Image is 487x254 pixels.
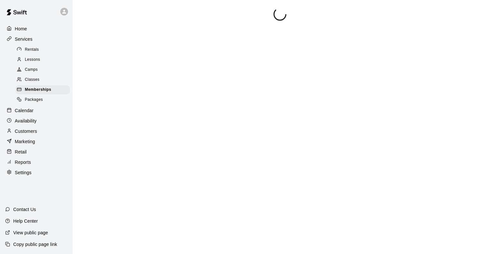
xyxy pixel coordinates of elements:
[15,149,27,155] p: Retail
[15,65,73,75] a: Camps
[13,218,38,224] p: Help Center
[5,116,67,126] a: Availability
[15,45,70,54] div: Rentals
[13,206,36,213] p: Contact Us
[15,118,37,124] p: Availability
[25,77,39,83] span: Classes
[5,126,67,136] a: Customers
[15,95,70,104] div: Packages
[15,128,37,134] p: Customers
[5,106,67,115] a: Calendar
[15,75,70,84] div: Classes
[25,47,39,53] span: Rentals
[15,85,73,95] a: Memberships
[15,65,70,74] div: Camps
[5,168,67,177] a: Settings
[15,169,32,176] p: Settings
[25,57,40,63] span: Lessons
[15,45,73,55] a: Rentals
[5,34,67,44] a: Services
[5,24,67,34] a: Home
[15,107,34,114] p: Calendar
[13,229,48,236] p: View public page
[13,241,57,248] p: Copy public page link
[15,95,73,105] a: Packages
[15,55,70,64] div: Lessons
[15,36,33,42] p: Services
[25,67,38,73] span: Camps
[15,55,73,65] a: Lessons
[25,87,51,93] span: Memberships
[25,97,43,103] span: Packages
[15,85,70,94] div: Memberships
[5,147,67,157] a: Retail
[15,159,31,165] p: Reports
[15,75,73,85] a: Classes
[15,26,27,32] p: Home
[15,138,35,145] p: Marketing
[5,157,67,167] a: Reports
[5,137,67,146] a: Marketing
